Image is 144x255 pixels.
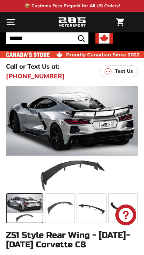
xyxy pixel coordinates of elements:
img: Logo_285_Motorsport_areodynamics_components [58,16,86,28]
a: [PHONE_NUMBER] [6,71,65,81]
a: Text Us [99,65,138,77]
p: Call or Text Us at: [6,62,59,71]
p: 📦 Customs Fees Prepaid for All US Orders! [24,2,120,9]
inbox-online-store-chat: Shopify online store chat [113,204,138,227]
a: Cart [113,12,128,32]
h1: Z51 Style Rear Wing - [DATE]-[DATE] Corvette C8 [6,231,138,249]
p: Text Us [115,68,133,75]
input: Search [6,32,88,44]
